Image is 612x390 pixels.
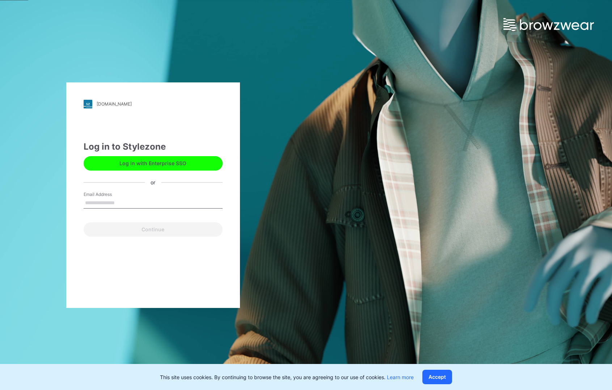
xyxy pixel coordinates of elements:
img: stylezone-logo.562084cfcfab977791bfbf7441f1a819.svg [84,100,92,108]
p: This site uses cookies. By continuing to browse the site, you are agreeing to our use of cookies. [160,373,414,381]
button: Accept [422,370,452,384]
a: [DOMAIN_NAME] [84,100,223,108]
div: [DOMAIN_NAME] [97,101,132,107]
img: browzwear-logo.e42bd6dac1945053ebaf764b6aa21510.svg [503,18,594,31]
div: or [145,179,161,186]
label: Email Address [84,191,134,198]
button: Log in with Enterprise SSO [84,156,223,171]
div: Log in to Stylezone [84,140,223,153]
a: Learn more [387,374,414,380]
